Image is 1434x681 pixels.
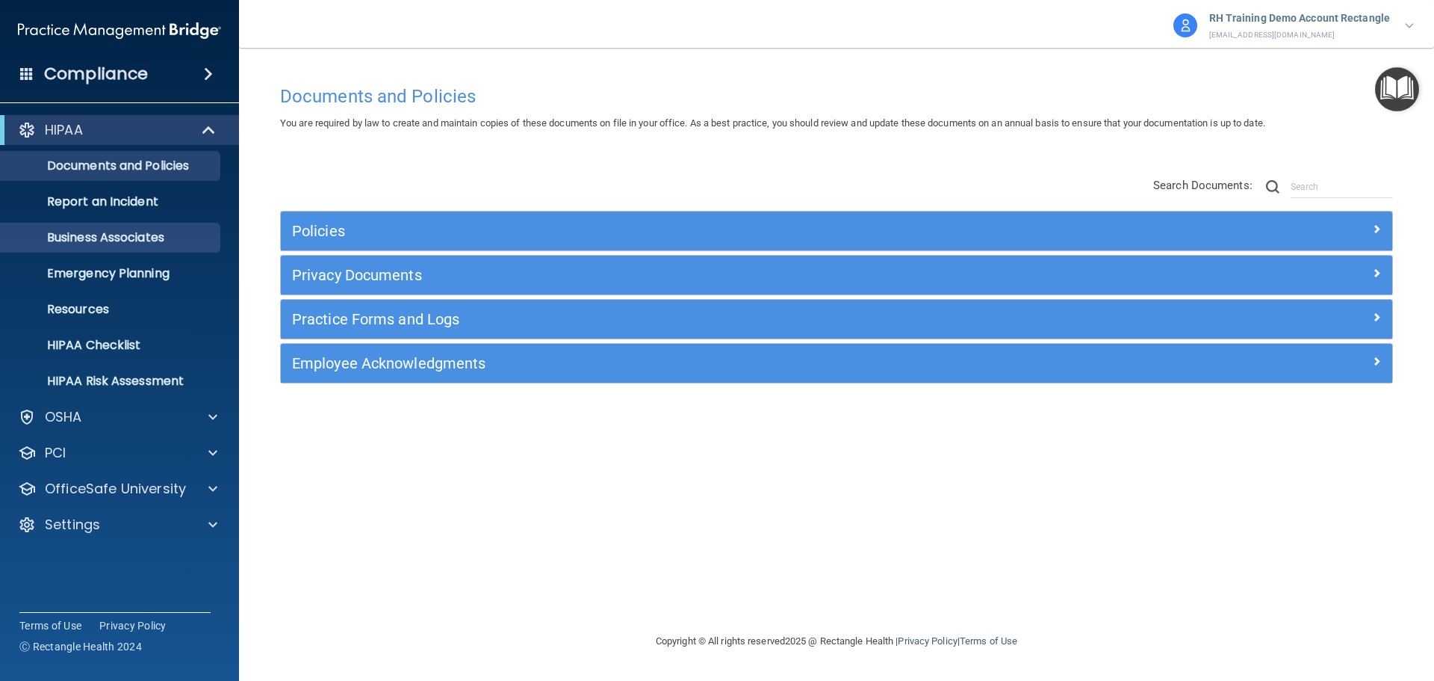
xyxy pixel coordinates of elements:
[99,618,167,633] a: Privacy Policy
[10,266,214,281] p: Emergency Planning
[898,635,957,647] a: Privacy Policy
[1173,13,1197,37] img: avatar.17b06cb7.svg
[292,307,1381,331] a: Practice Forms and Logs
[45,480,186,498] p: OfficeSafe University
[1405,23,1414,28] img: arrow-down.227dba2b.svg
[1176,575,1416,635] iframe: Drift Widget Chat Controller
[1266,180,1279,194] img: ic-search.3b580494.png
[45,444,66,462] p: PCI
[292,219,1381,243] a: Policies
[1209,28,1390,42] p: [EMAIL_ADDRESS][DOMAIN_NAME]
[18,444,217,462] a: PCI
[45,408,82,426] p: OSHA
[292,351,1381,375] a: Employee Acknowledgments
[45,121,83,139] p: HIPAA
[10,194,214,209] p: Report an Incident
[10,230,214,245] p: Business Associates
[1375,67,1419,111] button: Open Resource Center
[10,302,214,317] p: Resources
[1153,179,1253,192] span: Search Documents:
[280,87,1393,106] h4: Documents and Policies
[292,223,1103,239] h5: Policies
[292,311,1103,327] h5: Practice Forms and Logs
[19,639,142,654] span: Ⓒ Rectangle Health 2024
[564,617,1109,665] div: Copyright © All rights reserved 2025 @ Rectangle Health | |
[45,516,100,534] p: Settings
[292,355,1103,372] h5: Employee Acknowledgments
[280,117,1265,129] span: You are required by law to create and maintain copies of these documents on file in your office. ...
[18,121,217,139] a: HIPAA
[18,16,221,46] img: PMB logo
[960,635,1017,647] a: Terms of Use
[292,263,1381,287] a: Privacy Documents
[44,64,148,84] h4: Compliance
[1291,176,1393,198] input: Search
[10,158,214,173] p: Documents and Policies
[18,408,217,426] a: OSHA
[10,374,214,389] p: HIPAA Risk Assessment
[10,338,214,353] p: HIPAA Checklist
[19,618,81,633] a: Terms of Use
[292,267,1103,283] h5: Privacy Documents
[18,480,217,498] a: OfficeSafe University
[18,516,217,534] a: Settings
[1209,9,1390,28] p: RH Training Demo Account Rectangle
